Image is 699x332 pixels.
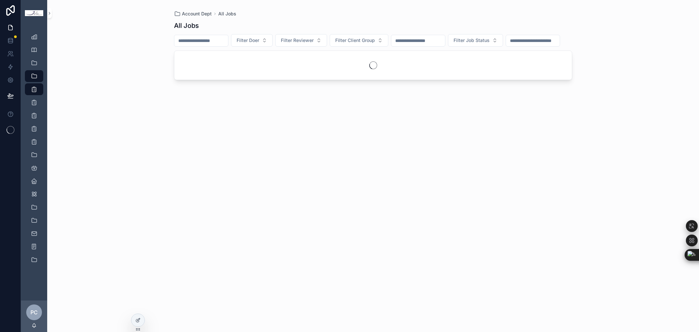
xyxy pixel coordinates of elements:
[174,10,212,17] a: Account Dept
[237,37,259,44] span: Filter Doer
[275,34,327,47] button: Select Button
[218,10,236,17] a: All Jobs
[454,37,490,44] span: Filter Job Status
[330,34,388,47] button: Select Button
[448,34,503,47] button: Select Button
[281,37,314,44] span: Filter Reviewer
[25,10,43,16] img: App logo
[21,26,47,274] div: scrollable content
[182,10,212,17] span: Account Dept
[231,34,273,47] button: Select Button
[30,308,38,316] span: PC
[174,21,199,30] h1: All Jobs
[335,37,375,44] span: Filter Client Group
